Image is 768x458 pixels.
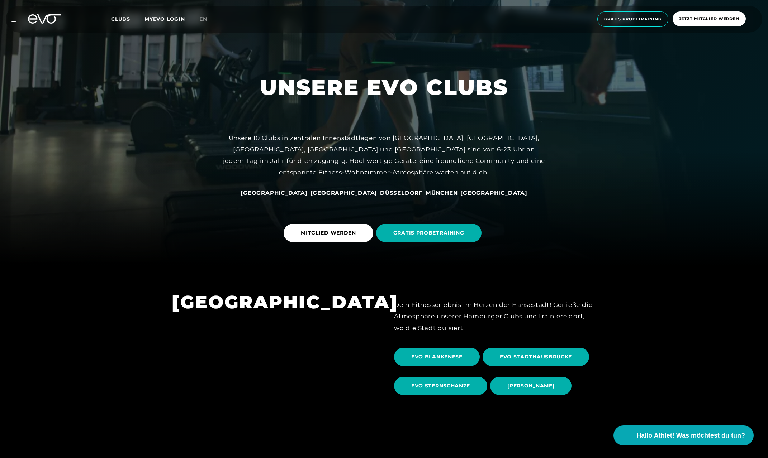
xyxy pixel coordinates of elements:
[394,299,596,334] div: Dein Fitnesserlebnis im Herzen der Hansestadt! Genieße die Atmosphäre unserer Hamburger Clubs und...
[260,73,508,101] h1: UNSERE EVO CLUBS
[460,189,527,196] span: [GEOGRAPHIC_DATA]
[411,382,470,390] span: EVO STERNSCHANZE
[223,132,545,178] div: Unsere 10 Clubs in zentralen Innenstadtlagen von [GEOGRAPHIC_DATA], [GEOGRAPHIC_DATA], [GEOGRAPHI...
[199,15,216,23] a: en
[223,187,545,198] div: - - - -
[507,382,554,390] span: [PERSON_NAME]
[613,425,754,445] button: Hallo Athlet! Was möchtest du tun?
[490,371,574,400] a: [PERSON_NAME]
[380,189,423,196] span: Düsseldorf
[460,189,527,196] a: [GEOGRAPHIC_DATA]
[670,11,748,27] a: Jetzt Mitglied werden
[636,431,745,440] span: Hallo Athlet! Was möchtest du tun?
[241,189,308,196] a: [GEOGRAPHIC_DATA]
[376,218,484,247] a: GRATIS PROBETRAINING
[310,189,378,196] span: [GEOGRAPHIC_DATA]
[380,189,423,196] a: Düsseldorf
[604,16,662,22] span: Gratis Probetraining
[172,290,374,314] h1: [GEOGRAPHIC_DATA]
[426,189,458,196] a: München
[301,229,356,237] span: MITGLIED WERDEN
[199,16,207,22] span: en
[483,342,592,371] a: EVO STADTHAUSBRÜCKE
[241,189,308,196] span: [GEOGRAPHIC_DATA]
[310,189,378,196] a: [GEOGRAPHIC_DATA]
[500,353,572,361] span: EVO STADTHAUSBRÜCKE
[394,371,490,400] a: EVO STERNSCHANZE
[426,189,458,196] span: München
[284,218,376,247] a: MITGLIED WERDEN
[393,229,464,237] span: GRATIS PROBETRAINING
[111,16,130,22] span: Clubs
[111,15,144,22] a: Clubs
[411,353,463,361] span: EVO BLANKENESE
[144,16,185,22] a: MYEVO LOGIN
[394,342,483,371] a: EVO BLANKENESE
[679,16,739,22] span: Jetzt Mitglied werden
[595,11,670,27] a: Gratis Probetraining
